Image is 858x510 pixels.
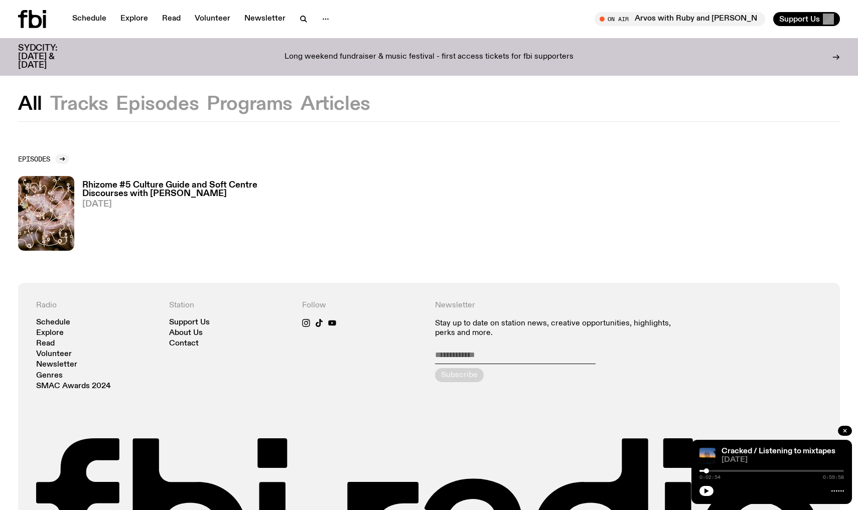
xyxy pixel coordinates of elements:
[36,383,111,390] a: SMAC Awards 2024
[238,12,292,26] a: Newsletter
[36,340,55,348] a: Read
[66,12,112,26] a: Schedule
[36,329,64,337] a: Explore
[36,351,72,358] a: Volunteer
[114,12,154,26] a: Explore
[722,456,844,464] span: [DATE]
[823,475,844,480] span: 0:59:58
[36,372,63,380] a: Genres
[36,319,70,326] a: Schedule
[18,154,69,164] a: Episodes
[116,95,199,113] button: Episodes
[156,12,187,26] a: Read
[36,361,77,369] a: Newsletter
[74,181,284,251] a: Rhizome #5 Culture Guide and Soft Centre Discourses with [PERSON_NAME][DATE]
[169,319,210,326] a: Support Us
[169,340,199,348] a: Contact
[82,200,284,209] span: [DATE]
[169,329,203,337] a: About Us
[284,53,574,62] p: Long weekend fundraiser & music festival - first access tickets for fbi supporters
[435,301,689,310] h4: Newsletter
[18,44,82,70] h3: SYDCITY: [DATE] & [DATE]
[18,95,42,113] button: All
[722,447,835,455] a: Cracked / Listening to mixtapes
[699,475,721,480] span: 0:02:54
[435,368,484,382] button: Subscribe
[18,176,74,251] img: A close up picture of a bunch of ginger roots. Yellow squiggles with arrows, hearts and dots are ...
[189,12,236,26] a: Volunteer
[435,319,689,338] p: Stay up to date on station news, creative opportunities, highlights, perks and more.
[18,155,50,162] h2: Episodes
[207,95,293,113] button: Programs
[82,181,284,198] h3: Rhizome #5 Culture Guide and Soft Centre Discourses with [PERSON_NAME]
[36,301,157,310] h4: Radio
[779,15,820,24] span: Support Us
[169,301,290,310] h4: Station
[773,12,840,26] button: Support Us
[301,95,370,113] button: Articles
[595,12,765,26] button: On AirArvos with Ruby and [PERSON_NAME]
[302,301,423,310] h4: Follow
[50,95,108,113] button: Tracks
